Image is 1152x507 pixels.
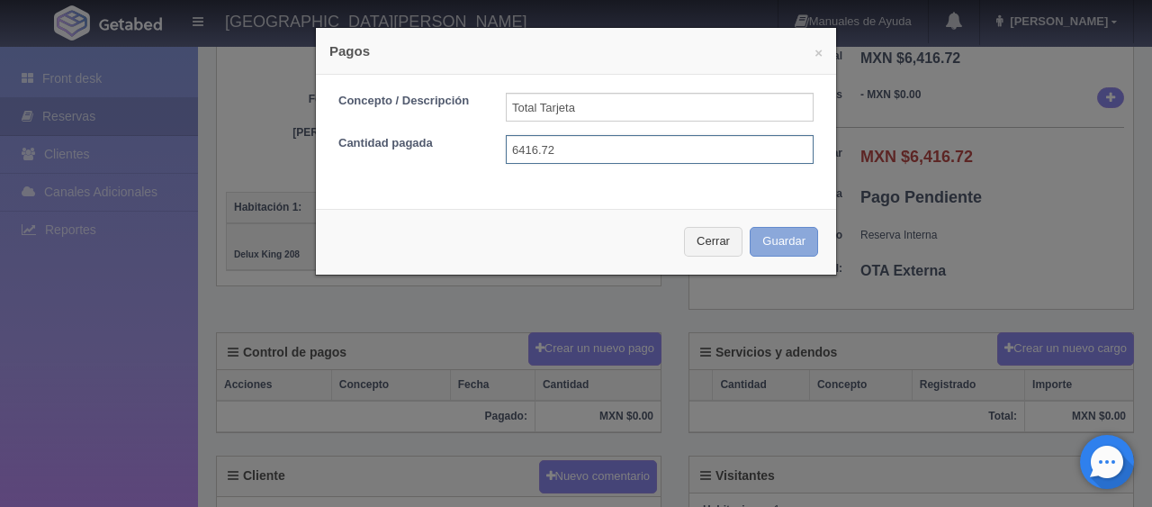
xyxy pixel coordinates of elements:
label: Concepto / Descripción [325,93,492,110]
button: Guardar [750,227,818,257]
button: × [814,46,823,59]
h4: Pagos [329,41,823,60]
button: Cerrar [684,227,742,257]
label: Cantidad pagada [325,135,492,152]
